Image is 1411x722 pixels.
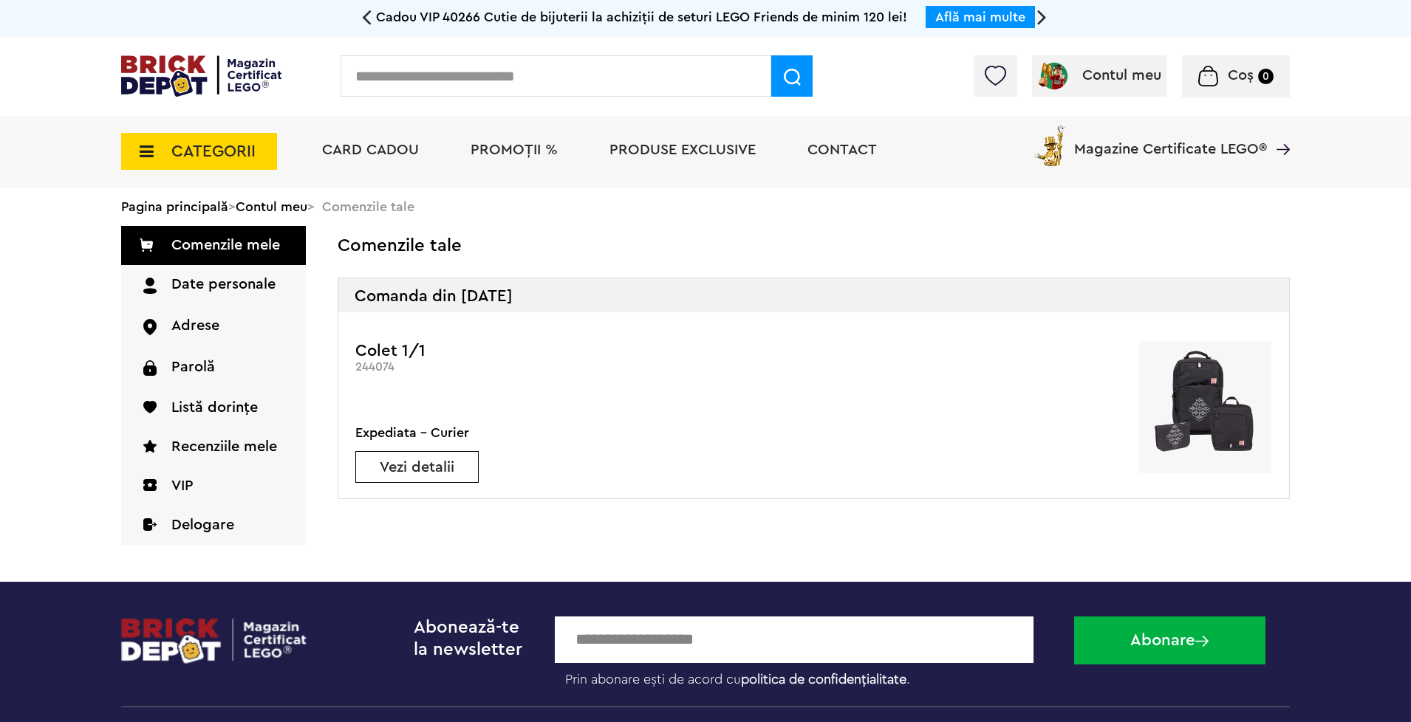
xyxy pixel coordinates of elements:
div: 244074 [355,360,700,374]
div: Comanda din [DATE] [338,278,1289,312]
a: Card Cadou [322,142,419,157]
a: Contul meu [1038,68,1161,83]
h3: Colet 1/1 [355,341,700,360]
div: Expediata - Curier [355,422,479,443]
button: Abonare [1074,616,1265,664]
a: politica de confidențialitate [741,673,906,686]
label: Prin abonare ești de acord cu . [555,663,1063,688]
a: Delogare [121,506,306,545]
a: Vezi detalii [356,460,478,475]
span: Abonează-te la newsletter [414,619,522,659]
span: Cadou VIP 40266 Cutie de bijuterii la achiziții de seturi LEGO Friends de minim 120 lei! [376,10,907,24]
a: Pagina principală [121,200,228,213]
a: Comenzile mele [121,226,306,265]
a: PROMOȚII % [471,142,558,157]
div: > > Comenzile tale [121,188,1290,226]
a: Află mai multe [935,10,1025,24]
span: Contul meu [1082,68,1161,83]
img: Abonare [1195,636,1209,647]
a: Listă dorințe [121,388,306,427]
small: 0 [1258,69,1274,84]
a: Date personale [121,265,306,306]
span: Magazine Certificate LEGO® [1074,123,1267,157]
a: Produse exclusive [609,142,756,157]
h2: Comenzile tale [338,236,1290,255]
span: CATEGORII [171,143,256,159]
a: Contact [807,142,877,157]
a: VIP [121,467,306,506]
a: Magazine Certificate LEGO® [1267,123,1290,137]
a: Recenziile mele [121,427,306,467]
a: Contul meu [236,200,307,213]
a: Adrese [121,306,306,347]
span: Coș [1228,68,1254,83]
a: Parolă [121,348,306,388]
img: footerlogo [121,616,308,664]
